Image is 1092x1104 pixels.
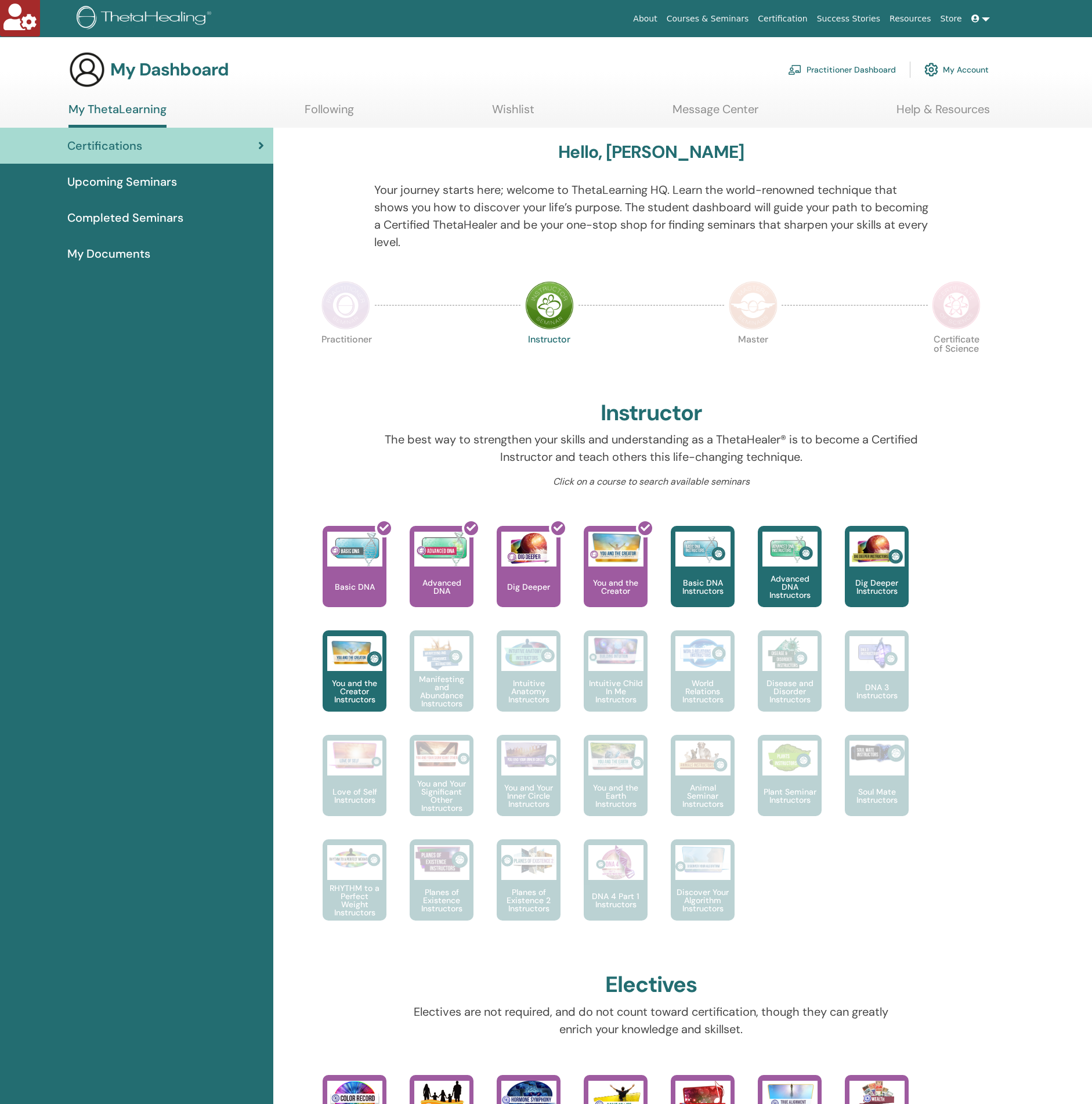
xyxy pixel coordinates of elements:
p: Your journey starts here; welcome to ThetaLearning HQ. Learn the world-renowned technique that sh... [374,181,928,251]
span: Upcoming Seminars [67,173,177,190]
img: Dig Deeper Instructors [849,532,905,567]
p: Animal Seminar Instructors [671,784,735,808]
img: RHYTHM to a Perfect Weight Instructors [327,845,382,872]
a: Dig Deeper Dig Deeper [497,526,561,630]
p: Certificate of Science [932,335,981,384]
a: DNA 4 Part 1 Instructors DNA 4 Part 1 Instructors [584,839,648,944]
p: World Relations Instructors [671,679,735,703]
a: My ThetaLearning [68,102,167,128]
a: Love of Self Instructors Love of Self Instructors [323,735,386,839]
img: Animal Seminar Instructors [675,741,731,775]
img: Intuitive Child In Me Instructors [588,636,643,665]
img: Intuitive Anatomy Instructors [501,636,556,671]
p: Manifesting and Abundance Instructors [410,675,473,708]
img: You and the Creator [588,532,643,564]
a: Following [305,102,354,125]
a: Store [936,8,967,30]
h3: Hello, [PERSON_NAME] [558,142,744,163]
img: You and the Earth Instructors [588,741,643,771]
p: Instructor [525,335,574,384]
a: Intuitive Anatomy Instructors Intuitive Anatomy Instructors [497,630,561,735]
img: Manifesting and Abundance Instructors [414,636,469,671]
img: Planes of Existence Instructors [414,845,469,874]
img: You and Your Significant Other Instructors [414,741,469,767]
a: Disease and Disorder Instructors Disease and Disorder Instructors [758,630,822,735]
a: Manifesting and Abundance Instructors Manifesting and Abundance Instructors [410,630,473,735]
img: Basic DNA Instructors [675,532,731,567]
img: Advanced DNA [414,532,469,567]
p: Disease and Disorder Instructors [758,679,822,703]
p: Discover Your Algorithm Instructors [671,888,735,912]
a: Courses & Seminars [662,8,754,30]
a: Advanced DNA Instructors Advanced DNA Instructors [758,526,822,630]
img: Master [729,281,778,330]
a: Help & Resources [896,102,990,125]
p: Plant Seminar Instructors [758,788,822,804]
p: Master [729,335,778,384]
p: Dig Deeper [502,583,555,591]
p: You and Your Significant Other Instructors [410,780,473,812]
a: You and Your Inner Circle Instructors You and Your Inner Circle Instructors [497,735,561,839]
a: Animal Seminar Instructors Animal Seminar Instructors [671,735,735,839]
p: Intuitive Anatomy Instructors [497,679,561,703]
a: DNA 3 Instructors DNA 3 Instructors [845,630,909,735]
img: You and Your Inner Circle Instructors [501,741,556,769]
img: You and the Creator Instructors [327,636,382,671]
a: Discover Your Algorithm Instructors Discover Your Algorithm Instructors [671,839,735,944]
p: You and the Creator [584,579,648,595]
p: You and the Earth Instructors [584,784,648,808]
span: Completed Seminars [67,209,183,226]
a: Plant Seminar Instructors Plant Seminar Instructors [758,735,822,839]
img: Discover Your Algorithm Instructors [675,845,731,873]
p: Electives are not required, and do not count toward certification, though they can greatly enrich... [402,1003,901,1038]
img: Plant Seminar Instructors [762,741,818,775]
p: DNA 4 Part 1 Instructors [584,892,648,908]
img: Certificate of Science [932,281,981,330]
img: cog.svg [924,60,938,80]
a: About [628,8,661,30]
p: Planes of Existence Instructors [410,888,473,912]
p: RHYTHM to a Perfect Weight Instructors [323,884,386,917]
a: Basic DNA Basic DNA [323,526,386,630]
p: DNA 3 Instructors [845,683,909,699]
h3: My Dashboard [110,59,229,80]
p: Click on a course to search available seminars [374,475,928,489]
img: logo.png [77,6,215,32]
img: Soul Mate Instructors [849,741,905,765]
h2: Instructor [601,400,702,427]
p: Intuitive Child In Me Instructors [584,679,648,703]
a: Advanced DNA Advanced DNA [410,526,473,630]
a: World Relations Instructors World Relations Instructors [671,630,735,735]
span: My Documents [67,245,150,262]
a: RHYTHM to a Perfect Weight Instructors RHYTHM to a Perfect Weight Instructors [323,839,386,944]
p: Planes of Existence 2 Instructors [497,888,561,912]
img: DNA 4 Part 1 Instructors [588,845,643,880]
img: DNA 3 Instructors [849,636,905,671]
img: Instructor [525,281,574,330]
p: The best way to strengthen your skills and understanding as a ThetaHealer® is to become a Certifi... [374,431,928,466]
img: Love of Self Instructors [327,741,382,769]
a: Dig Deeper Instructors Dig Deeper Instructors [845,526,909,630]
a: You and the Creator Instructors You and the Creator Instructors [323,630,386,735]
a: Basic DNA Instructors Basic DNA Instructors [671,526,735,630]
a: Wishlist [492,102,534,125]
p: Advanced DNA [410,579,473,595]
img: Dig Deeper [501,532,556,567]
p: Practitioner [321,335,370,384]
img: Practitioner [321,281,370,330]
img: Advanced DNA Instructors [762,532,818,567]
a: You and the Creator You and the Creator [584,526,648,630]
a: Message Center [672,102,758,125]
h2: Electives [605,972,697,998]
a: You and the Earth Instructors You and the Earth Instructors [584,735,648,839]
a: My Account [924,57,989,82]
p: You and the Creator Instructors [323,679,386,703]
a: Resources [885,8,936,30]
a: Planes of Existence 2 Instructors Planes of Existence 2 Instructors [497,839,561,944]
a: Planes of Existence Instructors Planes of Existence Instructors [410,839,473,944]
span: Certifications [67,137,142,154]
a: Success Stories [812,8,885,30]
p: Soul Mate Instructors [845,788,909,804]
img: generic-user-icon.jpg [68,51,106,88]
p: You and Your Inner Circle Instructors [497,784,561,808]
